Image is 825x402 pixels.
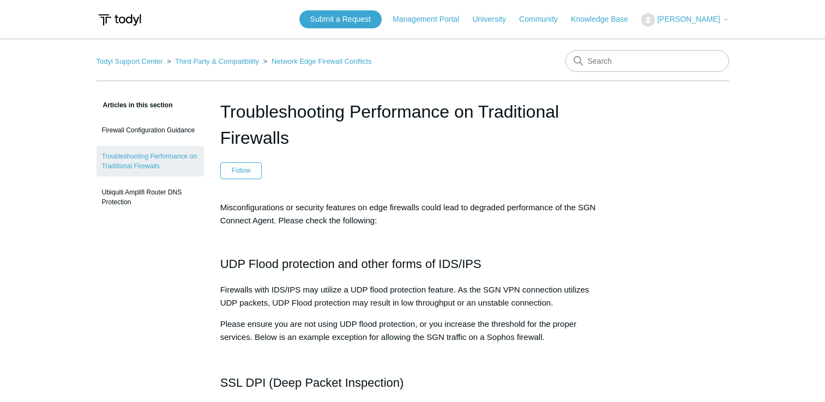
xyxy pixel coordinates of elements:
[220,201,605,227] p: Misconfigurations or security features on edge firewalls could lead to degraded performance of th...
[393,14,470,25] a: Management Portal
[97,10,143,30] img: Todyl Support Center Help Center home page
[175,57,259,65] a: Third Party & Compatibility
[220,283,605,309] p: Firewalls with IDS/IPS may utilize a UDP flood protection feature. As the SGN VPN connection util...
[97,57,163,65] a: Todyl Support Center
[97,120,204,141] a: Firewall Configuration Guidance
[641,13,728,27] button: [PERSON_NAME]
[299,10,382,28] a: Submit a Request
[97,101,173,109] span: Articles in this section
[220,99,605,151] h1: Troubleshooting Performance on Traditional Firewalls
[97,57,165,65] li: Todyl Support Center
[565,50,729,72] input: Search
[472,14,516,25] a: University
[571,14,639,25] a: Knowledge Base
[220,318,605,344] p: Please ensure you are not using UDP flood protection, or you increase the threshold for the prope...
[220,373,605,392] h2: SSL DPI (Deep Packet Inspection)
[272,57,372,65] a: Network Edge Firewall Conflicts
[97,146,204,176] a: Troubleshooting Performance on Traditional Firewalls
[97,182,204,212] a: Ubiquiti Amplifi Router DNS Protection
[220,162,262,179] button: Follow Article
[220,235,605,273] h2: UDP Flood protection and other forms of IDS/IPS
[519,14,569,25] a: Community
[165,57,261,65] li: Third Party & Compatibility
[261,57,372,65] li: Network Edge Firewall Conflicts
[657,15,720,23] span: [PERSON_NAME]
